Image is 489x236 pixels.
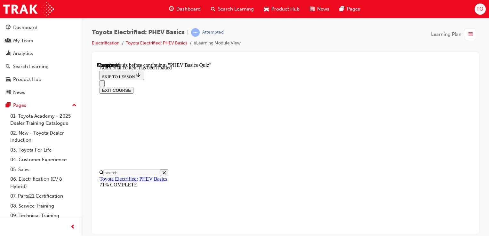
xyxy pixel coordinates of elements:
[8,165,79,175] a: 05. Sales
[431,28,479,40] button: Learning Plan
[13,102,26,109] div: Pages
[13,24,37,31] div: Dashboard
[340,5,344,13] span: pages-icon
[191,28,200,37] span: learningRecordVerb_ATTEMPT-icon
[3,87,79,98] a: News
[271,5,300,13] span: Product Hub
[8,211,79,221] a: 09. Technical Training
[92,40,119,46] a: Electrification
[3,61,79,73] a: Search Learning
[3,74,79,85] a: Product Hub
[468,30,473,38] span: list-icon
[169,5,174,13] span: guage-icon
[211,5,215,13] span: search-icon
[3,3,374,8] div: Additional content has been loaded
[13,50,33,57] div: Analytics
[13,89,25,96] div: News
[8,155,79,165] a: 04. Customer Experience
[5,12,44,17] span: SKIP TO LESSON
[3,18,8,25] button: Close navigation menu
[3,20,79,99] button: DashboardMy TeamAnalyticsSearch LearningProduct HubNews
[126,40,187,46] a: Toyota Electrified: PHEV Basics
[6,64,10,70] span: search-icon
[218,5,254,13] span: Search Learning
[475,4,486,15] button: TQ
[6,77,11,83] span: car-icon
[305,3,334,16] a: news-iconNews
[347,5,360,13] span: Pages
[206,3,259,16] a: search-iconSearch Learning
[6,38,11,44] span: people-icon
[8,191,79,201] a: 07. Parts21 Certification
[194,40,241,47] li: eLearning Module View
[8,201,79,211] a: 08. Service Training
[431,31,461,38] span: Learning Plan
[334,3,365,16] a: pages-iconPages
[3,35,79,47] a: My Team
[8,145,79,155] a: 03. Toyota For Life
[8,111,79,128] a: 01. Toyota Academy - 2025 Dealer Training Catalogue
[3,99,79,111] button: Pages
[92,29,185,36] span: Toyota Electrified: PHEV Basics
[3,22,79,34] a: Dashboard
[3,120,374,125] div: 71% COMPLETE
[164,3,206,16] a: guage-iconDashboard
[13,37,33,44] div: My Team
[63,107,71,114] button: Close search menu
[13,76,41,83] div: Product Hub
[477,5,484,13] span: TQ
[317,5,329,13] span: News
[202,29,224,35] div: Attempted
[187,29,188,36] span: |
[8,128,79,145] a: 02. New - Toyota Dealer Induction
[6,103,11,108] span: pages-icon
[72,101,76,110] span: up-icon
[3,2,54,16] img: Trak
[6,51,11,57] span: chart-icon
[259,3,305,16] a: car-iconProduct Hub
[6,107,63,114] input: Search
[264,5,269,13] span: car-icon
[3,25,36,31] button: EXIT COURSE
[6,90,11,96] span: news-icon
[3,8,47,18] button: SKIP TO LESSON
[70,223,75,231] span: prev-icon
[8,174,79,191] a: 06. Electrification (EV & Hybrid)
[310,5,315,13] span: news-icon
[13,63,49,70] div: Search Learning
[6,25,11,31] span: guage-icon
[3,48,79,59] a: Analytics
[176,5,201,13] span: Dashboard
[3,114,70,119] a: Toyota Electrified: PHEV Basics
